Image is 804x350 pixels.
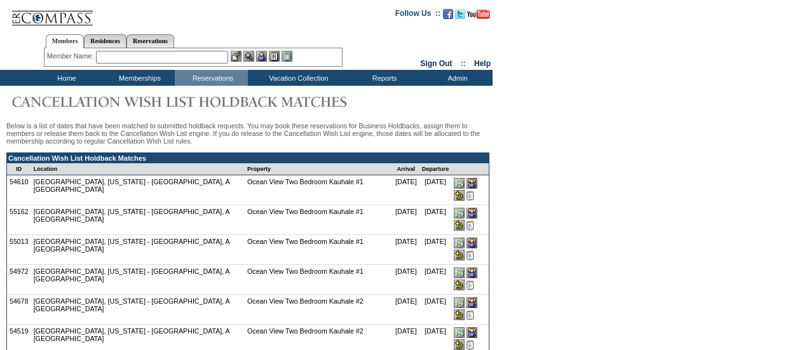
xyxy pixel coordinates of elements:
td: [GEOGRAPHIC_DATA], [US_STATE] - [GEOGRAPHIC_DATA], A [GEOGRAPHIC_DATA] [31,175,245,205]
a: Sign Out [420,59,452,68]
img: Give this reservation to a member [467,267,477,278]
img: Become our fan on Facebook [443,9,453,19]
input: Release this reservation back into the Cancellation Wish List queue [454,339,465,350]
img: Impersonate [256,51,267,62]
input: Give this reservation to Sales [454,267,465,278]
a: Follow us on Twitter [455,13,465,20]
img: Reservations [269,51,280,62]
td: [DATE] [393,205,419,235]
a: Residences [84,34,126,48]
span: :: [461,59,466,68]
img: Subscribe to our YouTube Channel [467,10,490,19]
input: Give this reservation to Sales [454,178,465,189]
td: 55013 [7,235,31,265]
td: 55162 [7,205,31,235]
img: b_edit.gif [231,51,242,62]
input: Release this reservation back into the Cancellation Wish List queue [454,279,465,290]
td: Reports [346,70,419,86]
input: Give this reservation to Sales [454,327,465,338]
td: [DATE] [393,265,419,295]
td: Ocean View Two Bedroom Kauhale #1 [245,205,393,235]
input: Taking steps to drive increased bookings to non-incremental cost locations. Please enter any capt... [467,250,474,260]
td: [DATE] [419,175,452,205]
input: Taking steps to drive increased bookings to non-incremental cost locations. Please enter any capt... [467,310,474,320]
td: Arrival [393,163,419,175]
td: Home [29,70,102,86]
td: Admin [419,70,493,86]
td: Departure [419,163,452,175]
img: b_calculator.gif [282,51,292,62]
td: [DATE] [393,175,419,205]
input: Give this reservation to Sales [454,238,465,248]
td: Ocean View Two Bedroom Kauhale #1 [245,265,393,295]
td: Ocean View Two Bedroom Kauhale #2 [245,295,393,325]
input: Give this reservation to Sales [454,297,465,308]
td: 54972 [7,265,31,295]
a: Reservations [126,34,174,48]
td: [DATE] [419,295,452,325]
a: Subscribe to our YouTube Channel [467,13,490,20]
img: View [243,51,254,62]
img: Give this reservation to a member [467,208,477,219]
img: Give this reservation to a member [467,327,477,338]
div: Member Name: [47,51,96,62]
td: [DATE] [419,265,452,295]
td: [GEOGRAPHIC_DATA], [US_STATE] - [GEOGRAPHIC_DATA], A [GEOGRAPHIC_DATA] [31,295,245,325]
td: [GEOGRAPHIC_DATA], [US_STATE] - [GEOGRAPHIC_DATA], A [GEOGRAPHIC_DATA] [31,205,245,235]
input: Release this reservation back into the Cancellation Wish List queue [454,190,465,201]
input: Release this reservation back into the Cancellation Wish List queue [454,309,465,320]
td: [DATE] [419,205,452,235]
td: Location [31,163,245,175]
td: 54610 [7,175,31,205]
td: [DATE] [393,295,419,325]
td: Ocean View Two Bedroom Kauhale #1 [245,235,393,265]
td: [GEOGRAPHIC_DATA], [US_STATE] - [GEOGRAPHIC_DATA], A [GEOGRAPHIC_DATA] [31,265,245,295]
input: Taking steps to drive increased bookings to non-incremental cost locations. Please enter any capt... [467,191,474,201]
img: Give this reservation to a member [467,297,477,308]
input: Taking steps to drive increased bookings to non-incremental cost locations. Please enter any capt... [467,340,474,350]
input: Taking steps to drive increased bookings to non-incremental cost locations. Please enter any capt... [467,220,474,231]
td: ID [7,163,31,175]
a: Members [46,34,85,48]
td: Memberships [102,70,175,86]
td: Cancellation Wish List Holdback Matches [7,153,489,163]
input: Taking steps to drive increased bookings to non-incremental cost locations. Please enter any capt... [467,280,474,290]
img: Give this reservation to a member [467,238,477,248]
td: Ocean View Two Bedroom Kauhale #1 [245,175,393,205]
input: Release this reservation back into the Cancellation Wish List queue [454,220,465,231]
td: 54678 [7,295,31,325]
img: Give this reservation to a member [467,178,477,189]
td: Vacation Collection [248,70,346,86]
input: Give this reservation to Sales [454,208,465,219]
td: [DATE] [419,235,452,265]
a: Become our fan on Facebook [443,13,453,20]
td: Follow Us :: [395,8,440,23]
td: [GEOGRAPHIC_DATA], [US_STATE] - [GEOGRAPHIC_DATA], A [GEOGRAPHIC_DATA] [31,235,245,265]
a: Help [474,59,491,68]
td: Property [245,163,393,175]
input: Release this reservation back into the Cancellation Wish List queue [454,250,465,260]
td: Reservations [175,70,248,86]
img: Follow us on Twitter [455,9,465,19]
img: Cancellation Wish List Holdback Matches [6,89,388,114]
td: [DATE] [393,235,419,265]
